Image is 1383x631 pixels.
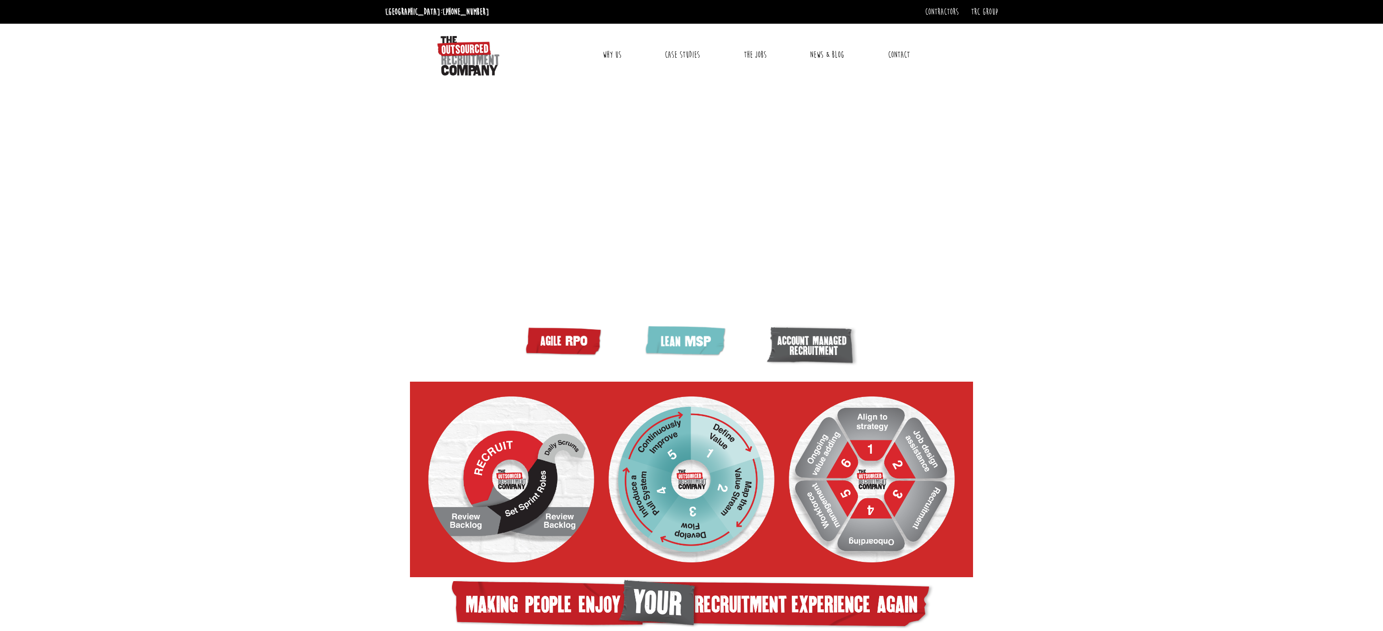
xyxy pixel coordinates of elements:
[523,325,607,357] img: Agile RPO
[736,42,774,67] a: The Jobs
[642,325,731,359] img: lean MSP
[789,396,955,562] img: Account Managed Recruitment
[657,42,707,67] a: Case Studies
[443,6,489,17] a: [PHONE_NUMBER]
[383,4,491,20] li: [GEOGRAPHIC_DATA]:
[803,42,852,67] a: News & Blog
[595,42,629,67] a: Why Us
[437,36,499,76] img: The Outsourced Recruitment Company
[881,42,917,67] a: Contact
[925,6,959,17] a: Contractors
[971,6,998,17] a: TRC Group
[428,396,594,562] img: Agile RPO
[766,325,860,368] img: Account managed recruitment
[609,396,774,562] img: Lean MSP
